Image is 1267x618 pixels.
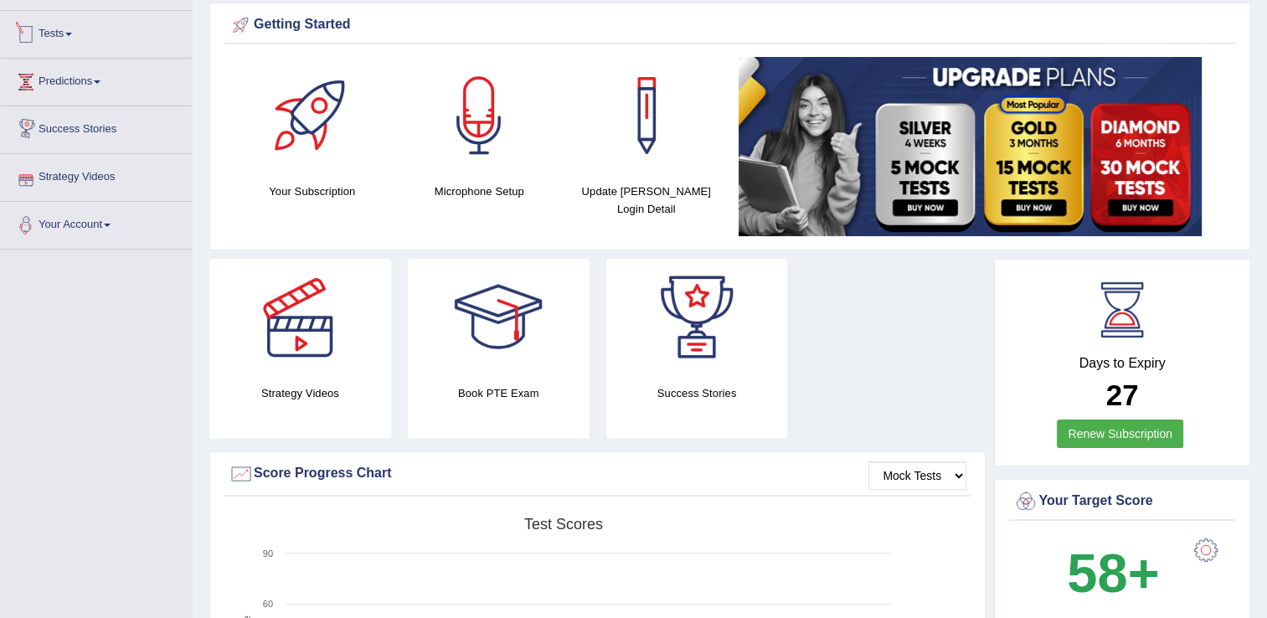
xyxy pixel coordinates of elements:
img: small5.jpg [739,57,1202,236]
a: Success Stories [1,106,192,148]
div: Getting Started [229,13,1231,38]
h4: Strategy Videos [209,384,391,402]
a: Your Account [1,202,192,244]
h4: Your Subscription [237,183,388,200]
text: 90 [263,548,273,559]
div: Score Progress Chart [229,461,966,487]
b: 58+ [1067,543,1159,604]
a: Renew Subscription [1057,420,1183,448]
h4: Update [PERSON_NAME] Login Detail [571,183,722,218]
h4: Book PTE Exam [408,384,590,402]
h4: Microphone Setup [404,183,555,200]
tspan: Test scores [524,516,603,533]
text: 60 [263,599,273,609]
div: Your Target Score [1013,489,1231,514]
a: Tests [1,11,192,53]
h4: Success Stories [606,384,788,402]
b: 27 [1106,379,1139,411]
a: Predictions [1,59,192,100]
h4: Days to Expiry [1013,356,1231,371]
a: Strategy Videos [1,154,192,196]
